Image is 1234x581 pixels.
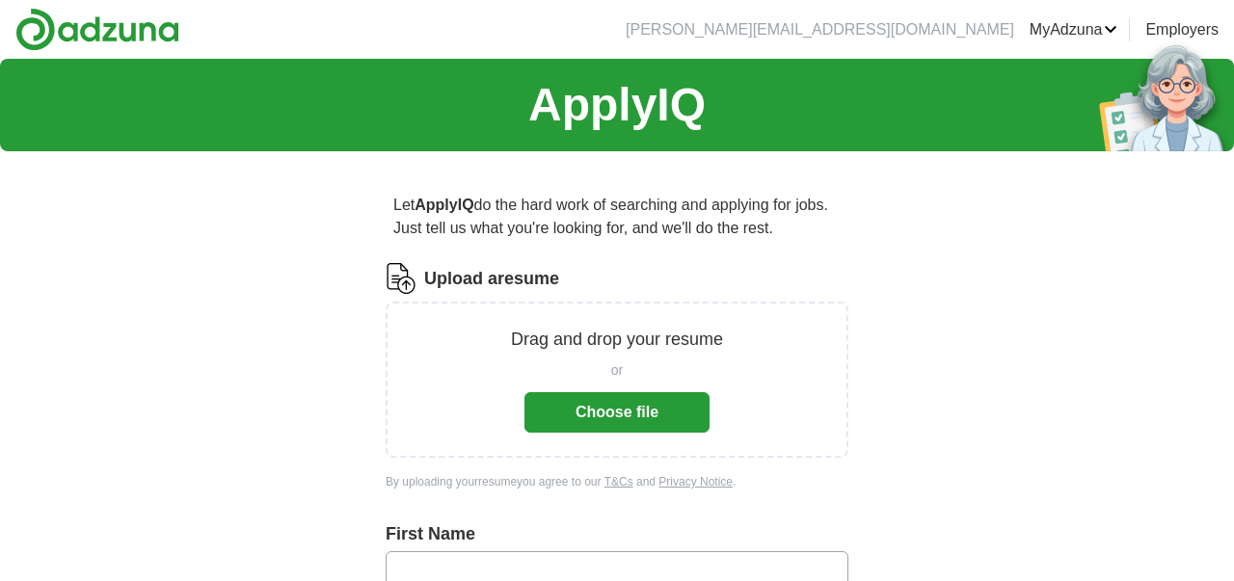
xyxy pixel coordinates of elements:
li: [PERSON_NAME][EMAIL_ADDRESS][DOMAIN_NAME] [626,18,1014,41]
a: Employers [1145,18,1219,41]
a: MyAdzuna [1030,18,1118,41]
a: Privacy Notice [658,475,733,489]
a: T&Cs [604,475,633,489]
img: CV Icon [386,263,416,294]
h1: ApplyIQ [528,70,706,140]
p: Let do the hard work of searching and applying for jobs. Just tell us what you're looking for, an... [386,186,848,248]
p: Drag and drop your resume [511,327,723,353]
label: Upload a resume [424,266,559,292]
label: First Name [386,521,848,547]
button: Choose file [524,392,710,433]
img: Adzuna logo [15,8,179,51]
span: or [611,360,623,381]
strong: ApplyIQ [415,197,473,213]
div: By uploading your resume you agree to our and . [386,473,848,490]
